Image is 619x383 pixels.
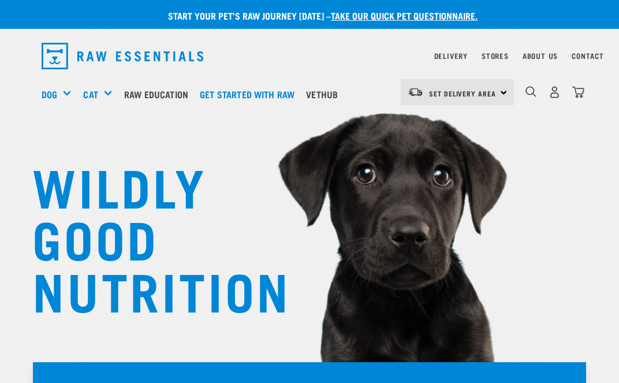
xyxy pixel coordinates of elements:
a: Raw Education [121,71,197,117]
a: Cat [83,87,98,101]
a: Stores [482,54,509,58]
a: Get started with Raw [197,71,303,117]
a: Contact [572,54,604,58]
a: Vethub [303,71,346,117]
nav: dropdown navigation [32,38,587,74]
a: About Us [523,54,558,58]
img: Raw Essentials Logo [42,43,203,69]
a: Delivery [434,54,468,58]
a: take our quick pet questionnaire. [331,13,478,18]
img: user.png [549,86,561,98]
img: home-icon-1@2x.png [525,86,536,97]
img: van-moving.png [408,87,423,98]
a: Dog [42,87,57,101]
img: home-icon@2x.png [572,86,584,98]
span: Set Delivery Area [429,91,496,95]
h1: WILDLY GOOD NUTRITION [32,159,263,315]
